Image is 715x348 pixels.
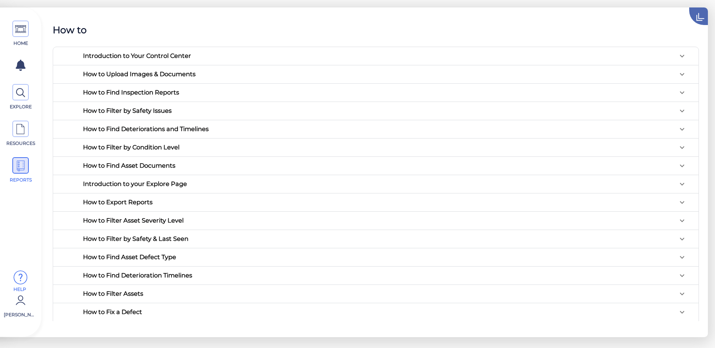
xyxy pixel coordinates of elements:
[83,254,176,260] div: How to Find Asset Defect Type
[83,53,191,59] div: Introduction to Your Control Center
[83,236,188,242] div: How to Filter by Safety & Last Seen
[4,286,36,292] span: Help
[77,157,693,175] div: How to Find Asset Documents
[53,23,699,37] div: How to
[77,193,693,211] div: How to Export Reports
[5,103,37,110] span: EXPLORE
[83,162,175,168] div: How to Find Asset Documents
[77,65,693,83] div: How to Upload Images & Documents
[4,311,36,318] span: [PERSON_NAME]
[83,272,192,278] div: How to Find Deterioration Timelines
[83,217,184,223] div: How to Filter Asset Severity Level
[77,248,693,266] div: How to Find Asset Defect Type
[83,199,153,205] div: How to Export Reports
[77,230,693,248] div: How to Filter by Safety & Last Seen
[5,40,37,47] span: HOME
[5,140,37,147] span: RESOURCES
[4,157,37,183] a: REPORTS
[77,267,693,285] div: How to Find Deterioration Timelines
[77,285,693,303] div: How to Filter Assets
[77,102,693,120] div: How to Filter by Safety Issues
[83,144,179,150] div: How to Filter by Condition Level
[77,120,693,138] div: How to Find Deteriorations and Timelines
[5,177,37,183] span: REPORTS
[4,121,37,147] a: RESOURCES
[77,175,693,193] div: Introduction to your Explore Page
[77,139,693,156] div: How to Filter by Condition Level
[83,309,142,315] div: How to Fix a Defect
[83,126,209,132] div: How to Find Deteriorations and Timelines
[77,212,693,230] div: How to Filter Asset Severity Level
[83,71,196,77] div: How to Upload Images & Documents
[83,89,179,95] div: How to Find Inspection Reports
[683,314,709,342] iframe: Chat
[77,303,693,321] div: How to Fix a Defect
[83,290,143,296] div: How to Filter Assets
[77,47,693,65] div: Introduction to Your Control Center
[83,108,172,114] div: How to Filter by Safety Issues
[83,181,187,187] div: Introduction to your Explore Page
[77,84,693,102] div: How to Find Inspection Reports
[4,21,37,47] a: HOME
[4,84,37,110] a: EXPLORE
